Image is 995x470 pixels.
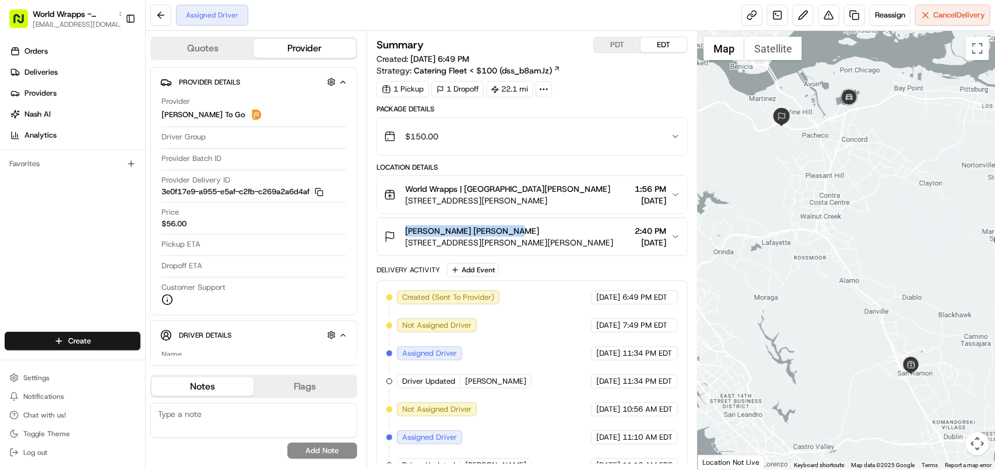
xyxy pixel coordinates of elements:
button: $150.00 [377,118,687,155]
button: Toggle Theme [5,426,140,442]
p: Welcome 👋 [12,47,212,65]
button: Toggle fullscreen view [966,37,989,60]
span: [DATE] [596,292,620,303]
span: Log out [23,448,47,457]
button: Quotes [152,39,254,58]
div: Location Details [377,163,688,172]
span: Customer Support [161,282,226,293]
span: Created: [377,53,469,65]
div: Location Not Live [698,455,765,469]
span: 10:56 AM EDT [623,404,673,415]
button: [EMAIL_ADDRESS][DOMAIN_NAME] [33,20,126,29]
a: Analytics [5,126,145,145]
span: Provider [161,96,190,107]
span: 2:40 PM [635,225,666,237]
button: Map camera controls [966,432,989,455]
span: Notifications [23,392,64,401]
button: Flags [254,377,356,396]
h3: Summary [377,40,424,50]
a: Orders [5,42,145,61]
div: 1 Pickup [377,81,429,97]
span: Provider Batch ID [161,153,221,164]
span: Created (Sent To Provider) [402,292,494,303]
span: [DATE] [596,376,620,387]
button: Show street map [704,37,744,60]
span: Chat with us! [23,411,66,420]
a: Providers [5,84,145,103]
a: Nash AI [5,105,145,124]
img: Google [701,454,739,469]
span: Pylon [116,198,141,206]
span: Catering Fleet < $100 (dss_b8amJz) [414,65,552,76]
span: Dropoff ETA [161,261,202,271]
span: [DATE] [596,320,620,331]
button: Reassign [870,5,910,26]
span: 7:49 PM EDT [623,320,667,331]
span: [DATE] [596,404,620,415]
div: 1 Dropoff [431,81,484,97]
span: 1:56 PM [635,183,666,195]
button: Show satellite imagery [744,37,802,60]
span: [PERSON_NAME] To Go [161,110,245,120]
span: World Wrapps | [GEOGRAPHIC_DATA][PERSON_NAME] [405,183,610,195]
span: Name [161,349,182,360]
span: Not Assigned Driver [402,320,472,331]
span: Nash AI [24,109,51,120]
div: 💻 [99,170,108,180]
button: Notifications [5,388,140,405]
span: [PERSON_NAME] [465,376,526,387]
span: 11:10 AM EDT [623,432,673,443]
span: [STREET_ADDRESS][PERSON_NAME] [405,195,610,206]
div: 📗 [12,170,21,180]
button: Notes [152,377,254,396]
button: Settings [5,370,140,386]
button: PDT [594,37,641,52]
span: Create [68,336,91,346]
a: 💻API Documentation [94,164,192,185]
span: Providers [24,88,57,99]
span: Driver Details [179,331,231,340]
span: Not Assigned Driver [402,404,472,415]
input: Clear [30,75,192,87]
span: Provider Details [179,78,240,87]
span: 11:34 PM EDT [623,376,672,387]
span: Settings [23,373,50,383]
div: 22.1 mi [486,81,533,97]
div: We're available if you need us! [40,123,147,132]
div: Package Details [377,104,688,114]
div: Favorites [5,155,140,173]
span: Knowledge Base [23,169,89,181]
span: [PERSON_NAME] [PERSON_NAME] [405,225,539,237]
span: Orders [24,46,48,57]
div: Start new chat [40,111,191,123]
span: API Documentation [110,169,187,181]
span: 6:49 PM EDT [623,292,667,303]
span: Pickup ETA [161,239,201,250]
button: World Wrapps - [GEOGRAPHIC_DATA][PERSON_NAME] [33,8,113,20]
button: Log out [5,444,140,461]
span: [DATE] [635,237,666,248]
button: 3e0f17e9-a955-e5af-c2fb-c269a2a6d4af [161,187,324,197]
span: [STREET_ADDRESS][PERSON_NAME][PERSON_NAME] [405,237,613,248]
button: [PERSON_NAME] [PERSON_NAME][STREET_ADDRESS][PERSON_NAME][PERSON_NAME]2:40 PM[DATE] [377,218,687,255]
button: Driver Details [160,325,347,345]
button: EDT [641,37,687,52]
button: Start new chat [198,115,212,129]
button: Chat with us! [5,407,140,423]
img: 1736555255976-a54dd68f-1ca7-489b-9aae-adbdc363a1c4 [12,111,33,132]
button: Add Event [447,263,499,277]
button: Create [5,332,140,350]
span: Deliveries [24,67,58,78]
span: Toggle Theme [23,429,70,439]
button: CancelDelivery [915,5,990,26]
img: ddtg_logo_v2.png [249,108,263,122]
div: Delivery Activity [377,265,440,275]
span: [DATE] 6:49 PM [410,54,469,64]
span: $56.00 [161,219,187,229]
span: [DATE] [596,432,620,443]
span: Assigned Driver [402,348,457,359]
button: Provider [254,39,356,58]
span: Driver Updated [402,376,455,387]
a: Terms [922,462,938,468]
button: Provider Details [160,72,347,92]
